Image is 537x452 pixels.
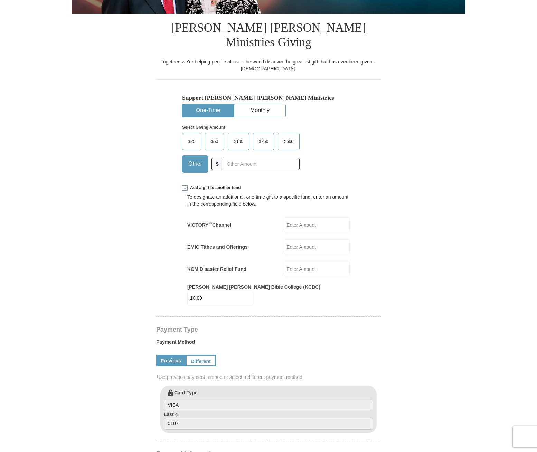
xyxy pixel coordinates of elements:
[156,58,381,72] div: Together, we're helping people all over the world discover the greatest gift that has ever been g...
[182,125,225,130] strong: Select Giving Amount
[182,104,234,117] button: One-Time
[284,217,350,232] input: Enter Amount
[185,159,206,169] span: Other
[234,104,285,117] button: Monthly
[187,194,350,207] div: To designate an additional, one-time gift to a specific fund, enter an amount in the correspondin...
[187,244,248,250] label: EMIC Tithes and Offerings
[164,411,373,430] label: Last 4
[187,222,231,228] label: VICTORY Channel
[188,185,241,191] span: Add a gift to another fund
[157,374,381,381] span: Use previous payment method or select a different payment method.
[182,94,355,101] h5: Support [PERSON_NAME] [PERSON_NAME] Ministries
[186,355,216,366] a: Different
[223,158,300,170] input: Other Amount
[187,291,253,305] input: Enter Amount
[208,136,222,147] span: $50
[185,136,199,147] span: $25
[281,136,297,147] span: $500
[284,262,350,276] input: Enter Amount
[187,266,246,273] label: KCM Disaster Relief Fund
[156,355,186,366] a: Previous
[211,158,223,170] span: $
[208,222,212,226] sup: ™
[230,136,247,147] span: $100
[187,284,320,291] label: [PERSON_NAME] [PERSON_NAME] Bible College (KCBC)
[156,327,381,332] h4: Payment Type
[164,389,373,411] label: Card Type
[164,418,373,430] input: Last 4
[256,136,272,147] span: $250
[164,400,373,411] input: Card Type
[156,338,381,349] label: Payment Method
[156,14,381,58] h1: [PERSON_NAME] [PERSON_NAME] Ministries Giving
[284,239,350,254] input: Enter Amount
